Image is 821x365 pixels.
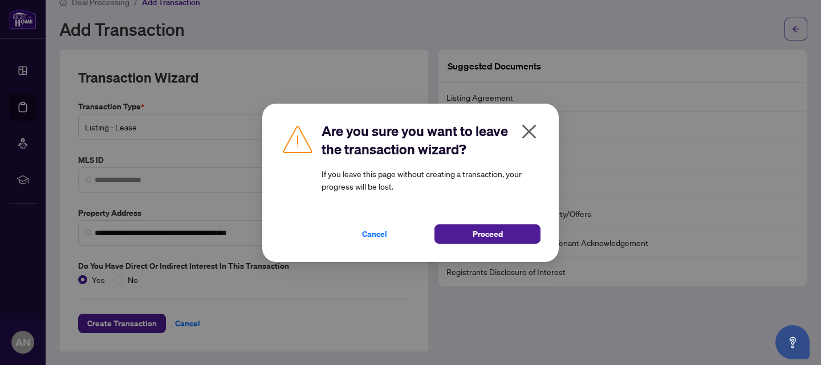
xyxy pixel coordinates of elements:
span: Cancel [362,225,387,243]
span: Proceed [473,225,503,243]
article: If you leave this page without creating a transaction, your progress will be lost. [322,167,540,192]
button: Proceed [434,224,540,244]
button: Open asap [775,325,810,359]
h2: Are you sure you want to leave the transaction wizard? [322,122,540,158]
span: close [520,122,538,141]
button: Cancel [322,224,428,244]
